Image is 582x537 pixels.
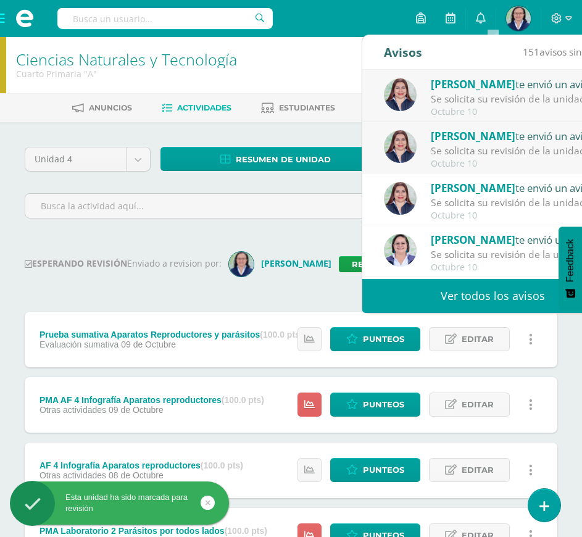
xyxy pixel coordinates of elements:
[16,68,347,80] div: Cuarto Primaria 'A'
[89,103,132,112] span: Anuncios
[225,526,267,536] strong: (100.0 pts)
[462,328,494,351] span: Editar
[39,339,118,349] span: Evaluación sumativa
[35,148,117,171] span: Unidad 4
[384,78,417,111] img: c5c4d369bf87edf2b08e4650866d5b0d.png
[229,252,254,277] img: ab2ecb78b1b2bbf3ec00fcfda6dff66f.png
[39,460,243,470] div: AF 4 Infografía Aparatos reproductores
[201,460,243,470] strong: (100.0 pts)
[330,393,420,417] a: Punteos
[127,257,222,269] span: Enviado a revision por:
[279,103,335,112] span: Estudiantes
[431,77,515,91] span: [PERSON_NAME]
[57,8,273,29] input: Busca un usuario...
[10,492,229,514] div: Esta unidad ha sido marcada para revisión
[39,526,267,536] div: PMA Laboratorio 2 Parásitos por todos lados
[431,181,515,195] span: [PERSON_NAME]
[363,328,404,351] span: Punteos
[109,405,164,415] span: 09 de Octubre
[109,470,164,480] span: 08 de Octubre
[339,256,452,272] a: Realizar revisión
[431,129,515,143] span: [PERSON_NAME]
[384,35,422,69] div: Avisos
[39,470,106,480] span: Otras actividades
[363,393,404,416] span: Punteos
[229,257,339,269] a: [PERSON_NAME]
[160,147,391,171] a: Resumen de unidad
[462,393,494,416] span: Editar
[565,239,576,282] span: Feedback
[260,330,302,339] strong: (100.0 pts)
[330,458,420,482] a: Punteos
[363,459,404,481] span: Punteos
[177,103,231,112] span: Actividades
[25,257,127,269] strong: ESPERANDO REVISIÓN
[384,130,417,163] img: c5c4d369bf87edf2b08e4650866d5b0d.png
[506,6,531,31] img: b70cd412f2b01b862447bda25ceab0f5.png
[330,327,420,351] a: Punteos
[559,227,582,310] button: Feedback - Mostrar encuesta
[25,148,150,171] a: Unidad 4
[236,148,331,171] span: Resumen de unidad
[384,182,417,215] img: c5c4d369bf87edf2b08e4650866d5b0d.png
[39,405,106,415] span: Otras actividades
[384,234,417,267] img: 7f3683f90626f244ba2c27139dbb4749.png
[16,49,237,70] a: Ciencias Naturales y Tecnología
[261,257,331,269] strong: [PERSON_NAME]
[72,98,132,118] a: Anuncios
[462,459,494,481] span: Editar
[431,233,515,247] span: [PERSON_NAME]
[121,339,176,349] span: 09 de Octubre
[222,395,264,405] strong: (100.0 pts)
[523,45,539,59] span: 151
[162,98,231,118] a: Actividades
[39,330,303,339] div: Prueba sumativa Aparatos Reproductores y parásitos
[261,98,335,118] a: Estudiantes
[25,194,557,218] input: Busca la actividad aquí...
[39,395,264,405] div: PMA AF 4 Infografía Aparatos reproductores
[16,51,347,68] h1: Ciencias Naturales y Tecnología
